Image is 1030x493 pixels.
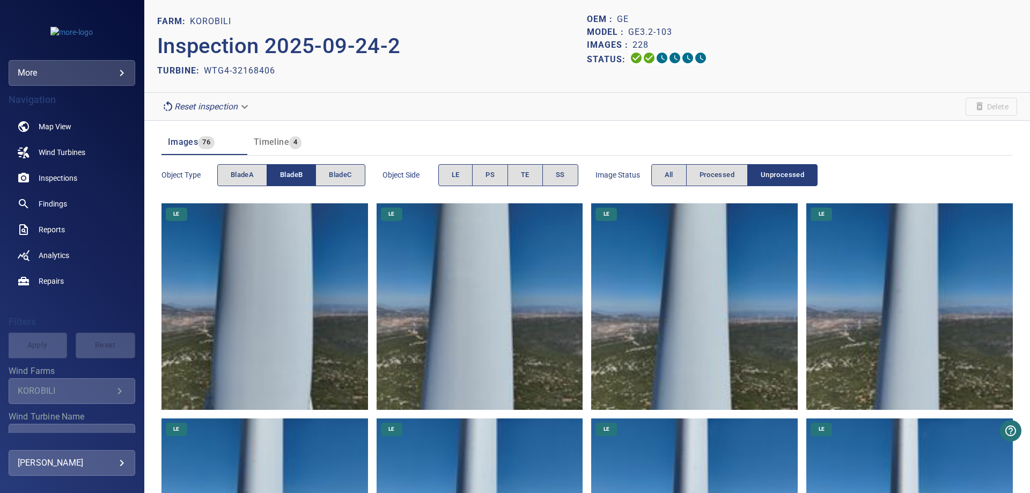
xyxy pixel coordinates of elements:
[587,13,617,26] p: OEM :
[157,97,255,116] div: Reset inspection
[39,121,71,132] span: Map View
[161,170,217,180] span: Object type
[18,64,126,82] div: more
[382,170,438,180] span: Object Side
[39,224,65,235] span: Reports
[472,164,508,186] button: PS
[157,30,587,62] p: Inspection 2025-09-24-2
[485,169,495,181] span: PS
[267,164,316,186] button: bladeB
[812,210,831,218] span: LE
[651,164,818,186] div: imageStatus
[452,169,460,181] span: LE
[9,367,135,376] label: Wind Farms
[190,15,231,28] p: KOROBILI
[595,170,651,180] span: Image Status
[630,51,643,64] svg: Uploading 100%
[204,64,275,77] p: WTG4-32168406
[231,169,254,181] span: bladeA
[542,164,578,186] button: SS
[315,164,365,186] button: bladeC
[668,51,681,64] svg: ML Processing 0%
[9,114,135,139] a: map noActive
[587,26,628,39] p: Model :
[174,101,238,112] em: Reset inspection
[9,94,135,105] h4: Navigation
[681,51,694,64] svg: Matching 0%
[747,164,818,186] button: Unprocessed
[507,164,543,186] button: TE
[289,136,301,149] span: 4
[9,268,135,294] a: repairs noActive
[39,198,67,209] span: Findings
[167,425,186,433] span: LE
[9,60,135,86] div: more
[50,27,93,38] img: more-logo
[617,13,629,26] p: GE
[382,210,401,218] span: LE
[9,413,135,421] label: Wind Turbine Name
[9,378,135,404] div: Wind Farms
[700,169,734,181] span: Processed
[382,425,401,433] span: LE
[9,317,135,327] h4: Filters
[9,217,135,242] a: reports noActive
[521,169,529,181] span: TE
[656,51,668,64] svg: Selecting 0%
[157,64,204,77] p: TURBINE:
[438,164,578,186] div: objectSide
[665,169,673,181] span: All
[167,210,186,218] span: LE
[643,51,656,64] svg: Data Formatted 100%
[329,169,351,181] span: bladeC
[761,169,804,181] span: Unprocessed
[217,164,267,186] button: bladeA
[694,51,707,64] svg: Classification 0%
[39,147,85,158] span: Wind Turbines
[587,39,632,51] p: Images :
[9,165,135,191] a: inspections noActive
[39,276,64,286] span: Repairs
[9,424,135,450] div: Wind Turbine Name
[686,164,748,186] button: Processed
[651,164,687,186] button: All
[597,425,616,433] span: LE
[966,98,1017,116] span: Unable to delete the inspection due to your user permissions
[39,173,77,183] span: Inspections
[628,26,672,39] p: GE3.2-103
[157,15,190,28] p: FARM:
[9,242,135,268] a: analytics noActive
[217,164,365,186] div: objectType
[587,51,630,67] p: Status:
[39,250,69,261] span: Analytics
[9,191,135,217] a: findings noActive
[9,139,135,165] a: windturbines noActive
[556,169,565,181] span: SS
[438,164,473,186] button: LE
[18,386,113,396] div: KOROBILI
[280,169,303,181] span: bladeB
[812,425,831,433] span: LE
[632,39,649,51] p: 228
[168,137,198,147] span: Images
[597,210,616,218] span: LE
[254,137,289,147] span: Timeline
[198,136,215,149] span: 76
[18,454,126,472] div: [PERSON_NAME]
